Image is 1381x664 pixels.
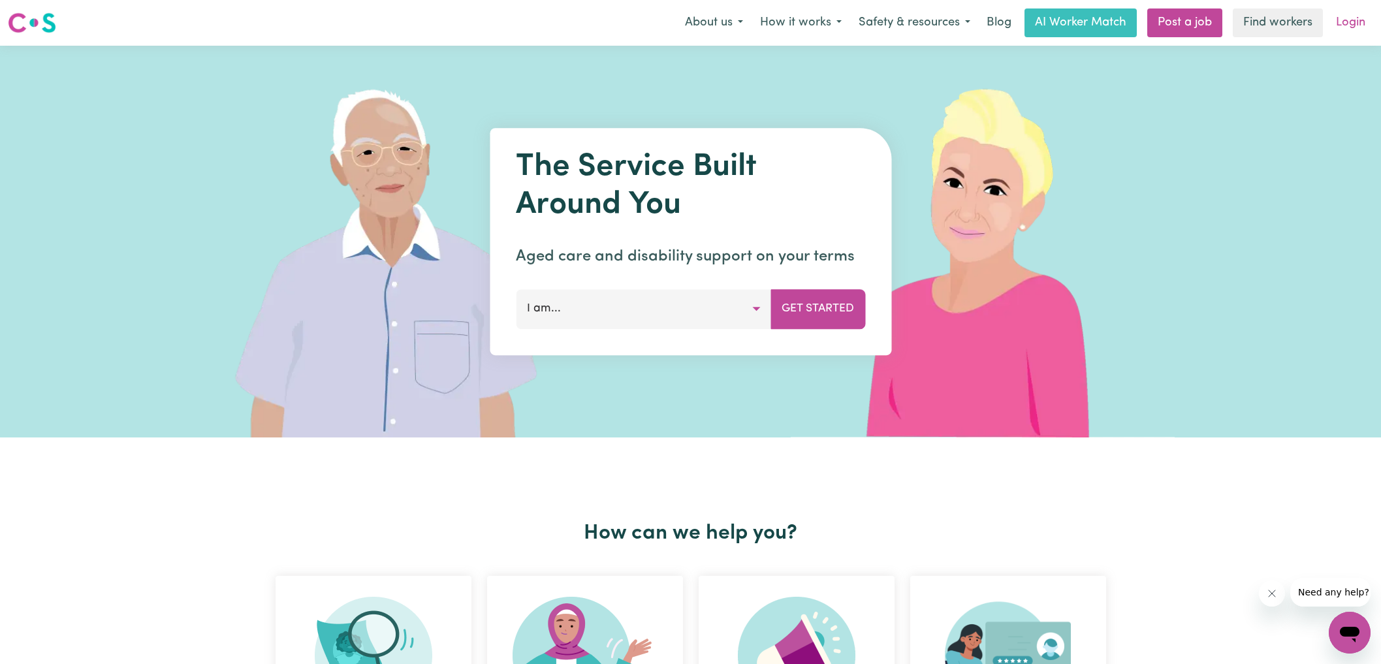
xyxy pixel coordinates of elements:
button: How it works [752,9,850,37]
button: I am... [516,289,771,328]
h2: How can we help you? [268,521,1114,546]
button: About us [676,9,752,37]
a: Find workers [1233,8,1323,37]
iframe: Close message [1259,580,1285,607]
a: Blog [979,8,1019,37]
img: Careseekers logo [8,11,56,35]
a: Login [1328,8,1373,37]
p: Aged care and disability support on your terms [516,245,865,268]
h1: The Service Built Around You [516,149,865,224]
iframe: Button to launch messaging window [1329,612,1371,654]
a: Post a job [1147,8,1222,37]
iframe: Message from company [1290,578,1371,607]
button: Safety & resources [850,9,979,37]
a: AI Worker Match [1024,8,1137,37]
button: Get Started [770,289,865,328]
a: Careseekers logo [8,8,56,38]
